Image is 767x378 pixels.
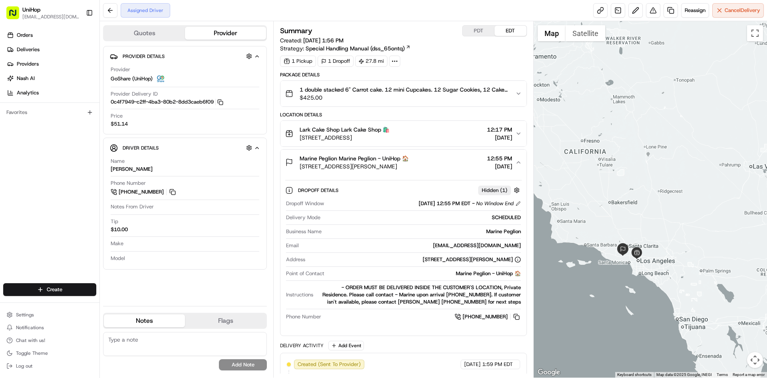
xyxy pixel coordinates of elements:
[478,185,522,195] button: Hidden (1)
[111,158,125,165] span: Name
[79,136,97,142] span: Pylon
[280,121,526,146] button: Lark Cake Shop Lark Cake Shop 🛍️[STREET_ADDRESS]12:17 PM[DATE]
[185,27,266,40] button: Provider
[17,32,33,39] span: Orders
[280,44,411,52] div: Strategy:
[286,200,324,207] span: Dropoff Window
[419,200,471,207] span: [DATE] 12:55 PM EDT
[300,94,509,102] span: $425.00
[3,283,96,296] button: Create
[681,3,709,18] button: Reassign
[111,75,153,82] span: GoShare (UniHop)
[280,112,527,118] div: Location Details
[355,56,387,67] div: 27.8 mi
[47,286,62,293] span: Create
[538,25,566,41] button: Show street map
[280,175,526,336] div: Marine Peglion Marine Peglion - UniHop 🏠[STREET_ADDRESS][PERSON_NAME]12:55 PM[DATE]
[16,312,34,318] span: Settings
[185,314,266,327] button: Flags
[104,314,185,327] button: Notes
[8,8,24,24] img: Nash
[3,360,96,372] button: Log out
[123,53,165,60] span: Provider Details
[306,44,411,52] a: Special Handling Manual (dss_65ontq)
[685,7,705,14] span: Reassign
[325,228,521,235] div: Marine Peglion
[717,372,728,377] a: Terms
[110,141,260,154] button: Driver Details
[476,200,514,207] span: No Window End
[156,74,165,84] img: goshare_logo.png
[280,72,527,78] div: Package Details
[16,324,44,331] span: Notifications
[111,180,146,187] span: Phone Number
[3,58,99,70] a: Providers
[111,120,128,128] span: $51.14
[286,242,299,249] span: Email
[3,29,99,42] a: Orders
[324,214,521,221] div: SCHEDULED
[22,6,40,14] span: UniHop
[104,27,185,40] button: Quotes
[487,134,512,142] span: [DATE]
[487,162,512,170] span: [DATE]
[123,145,159,151] span: Driver Details
[712,3,764,18] button: CancelDelivery
[328,270,521,277] div: Marine Peglion - UniHop 🏠
[5,113,64,127] a: 📗Knowledge Base
[111,166,153,173] div: [PERSON_NAME]
[472,200,475,207] span: -
[286,256,305,263] span: Address
[286,270,324,277] span: Point of Contact
[536,367,562,378] a: Open this area in Google Maps (opens a new window)
[280,81,526,106] button: 1 double stacked 6" Carrot cake. 12 mini Cupcakes. 12 Sugar Cookies, 12 Cake Pops. 12 Macaroons.$...
[110,50,260,63] button: Provider Details
[280,150,526,175] button: Marine Peglion Marine Peglion - UniHop 🏠[STREET_ADDRESS][PERSON_NAME]12:55 PM[DATE]
[747,352,763,368] button: Map camera controls
[747,25,763,41] button: Toggle fullscreen view
[656,372,712,377] span: Map data ©2025 Google, INEGI
[482,361,513,368] span: 1:59 PM EDT
[495,26,527,36] button: EDT
[17,46,40,53] span: Deliveries
[22,14,79,20] button: [EMAIL_ADDRESS][DOMAIN_NAME]
[3,335,96,346] button: Chat with us!
[64,113,131,127] a: 💻API Documentation
[56,135,97,142] a: Powered byPylon
[318,56,354,67] div: 1 Dropoff
[111,226,128,233] div: $10.00
[111,90,158,98] span: Provider Delivery ID
[487,126,512,134] span: 12:17 PM
[316,284,521,306] div: - ORDER MUST BE DELIVERED INSIDE THE CUSTOMER'S LOCATION, Private Residence. Please call contact ...
[27,84,101,91] div: We're available if you need us!
[27,76,131,84] div: Start new chat
[300,86,509,94] span: 1 double stacked 6" Carrot cake. 12 mini Cupcakes. 12 Sugar Cookies, 12 Cake Pops. 12 Macaroons.
[306,44,405,52] span: Special Handling Manual (dss_65ontq)
[3,348,96,359] button: Toggle Theme
[566,25,605,41] button: Show satellite imagery
[3,106,96,119] div: Favorites
[8,32,145,45] p: Welcome 👋
[423,256,521,263] div: [STREET_ADDRESS][PERSON_NAME]
[286,228,322,235] span: Business Name
[286,291,313,298] span: Instructions
[16,116,61,124] span: Knowledge Base
[16,337,45,344] span: Chat with us!
[286,214,320,221] span: Delivery Mode
[300,126,389,134] span: Lark Cake Shop Lark Cake Shop 🛍️
[487,154,512,162] span: 12:55 PM
[111,203,154,210] span: Notes From Driver
[280,27,312,34] h3: Summary
[119,188,164,196] span: [PHONE_NUMBER]
[286,313,321,320] span: Phone Number
[111,98,223,106] button: 0c4f7949-c2ff-4ba3-80b2-8dd3caeb6f09
[17,60,39,68] span: Providers
[536,367,562,378] img: Google
[280,342,324,349] div: Delivery Activity
[111,66,130,73] span: Provider
[136,79,145,88] button: Start new chat
[3,322,96,333] button: Notifications
[111,240,123,247] span: Make
[463,26,495,36] button: PDT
